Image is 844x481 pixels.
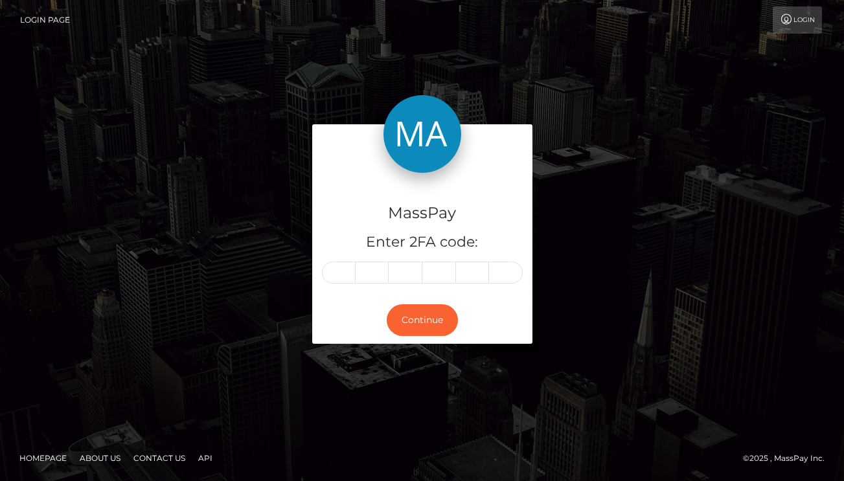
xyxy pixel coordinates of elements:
[74,448,126,468] a: About Us
[387,304,458,336] button: Continue
[128,448,190,468] a: Contact Us
[20,6,70,34] a: Login Page
[322,202,523,225] h4: MassPay
[773,6,822,34] a: Login
[383,95,461,173] img: MassPay
[14,448,72,468] a: Homepage
[322,232,523,252] h5: Enter 2FA code:
[743,451,834,465] div: © 2025 , MassPay Inc.
[193,448,218,468] a: API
